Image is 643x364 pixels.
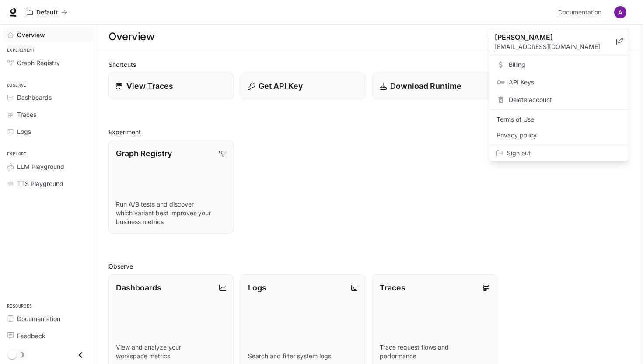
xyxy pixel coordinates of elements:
div: Delete account [491,92,627,108]
div: [PERSON_NAME][EMAIL_ADDRESS][DOMAIN_NAME] [489,28,629,55]
a: API Keys [491,74,627,90]
span: Delete account [509,95,622,104]
span: Billing [509,60,622,69]
p: [PERSON_NAME] [495,32,602,42]
a: Terms of Use [491,112,627,127]
div: Sign out [489,145,629,161]
span: API Keys [509,78,622,87]
span: Terms of Use [496,115,622,124]
a: Billing [491,57,627,73]
a: Privacy policy [491,127,627,143]
span: Sign out [507,149,622,157]
p: [EMAIL_ADDRESS][DOMAIN_NAME] [495,42,616,51]
span: Privacy policy [496,131,622,140]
